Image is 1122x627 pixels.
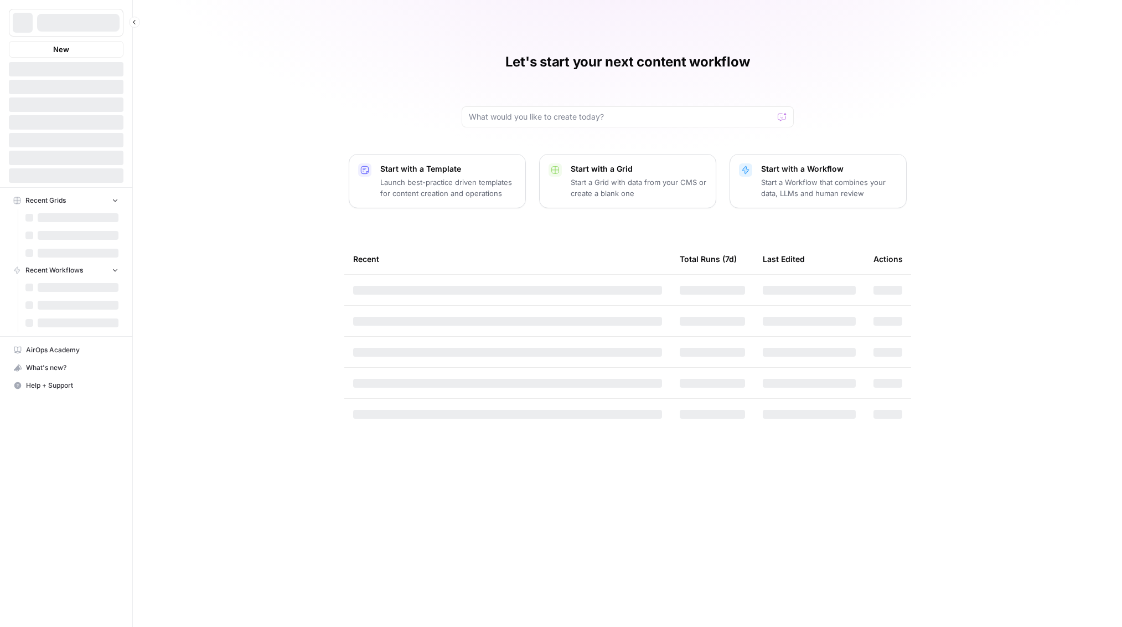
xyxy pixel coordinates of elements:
span: Recent Workflows [25,265,83,275]
p: Start with a Workflow [761,163,897,174]
a: AirOps Academy [9,341,123,359]
div: Last Edited [763,244,805,274]
button: Start with a WorkflowStart a Workflow that combines your data, LLMs and human review [730,154,907,208]
button: Recent Workflows [9,262,123,279]
button: What's new? [9,359,123,377]
button: Help + Support [9,377,123,394]
p: Start a Workflow that combines your data, LLMs and human review [761,177,897,199]
p: Start with a Grid [571,163,707,174]
p: Start with a Template [380,163,516,174]
button: Recent Grids [9,192,123,209]
div: Recent [353,244,662,274]
div: Total Runs (7d) [680,244,737,274]
div: Actions [873,244,903,274]
button: Start with a TemplateLaunch best-practice driven templates for content creation and operations [349,154,526,208]
p: Start a Grid with data from your CMS or create a blank one [571,177,707,199]
button: Start with a GridStart a Grid with data from your CMS or create a blank one [539,154,716,208]
span: AirOps Academy [26,345,118,355]
span: Help + Support [26,381,118,390]
button: New [9,41,123,58]
p: Launch best-practice driven templates for content creation and operations [380,177,516,199]
span: Recent Grids [25,196,66,205]
span: New [53,44,69,55]
input: What would you like to create today? [469,111,773,122]
h1: Let's start your next content workflow [505,53,750,71]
